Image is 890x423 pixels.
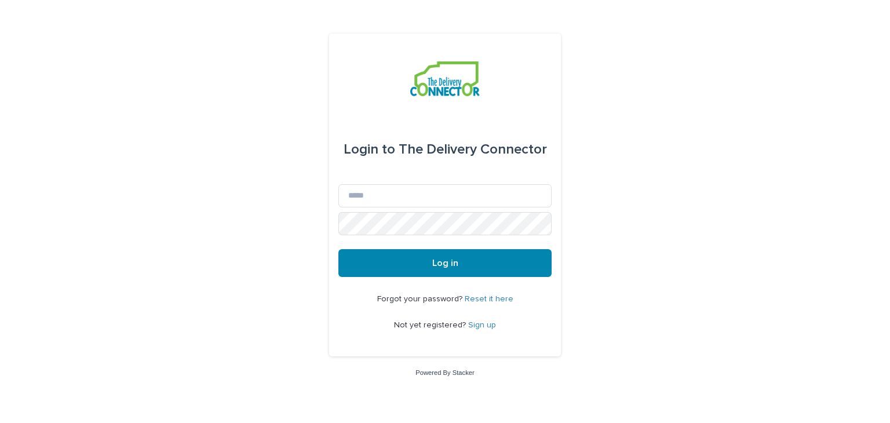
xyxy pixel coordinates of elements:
[415,369,474,376] a: Powered By Stacker
[394,321,468,329] span: Not yet registered?
[432,258,458,268] span: Log in
[410,61,479,96] img: aCWQmA6OSGG0Kwt8cj3c
[468,321,496,329] a: Sign up
[344,133,547,166] div: The Delivery Connector
[465,295,513,303] a: Reset it here
[344,143,395,156] span: Login to
[377,295,465,303] span: Forgot your password?
[338,249,552,277] button: Log in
